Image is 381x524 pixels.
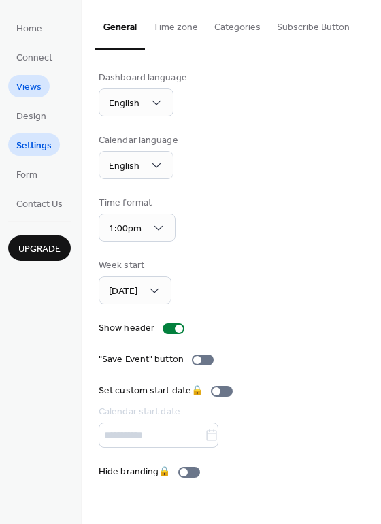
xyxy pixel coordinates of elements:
[109,157,139,176] span: English
[8,192,71,214] a: Contact Us
[109,220,142,238] span: 1:00pm
[8,163,46,185] a: Form
[8,235,71,261] button: Upgrade
[16,51,52,65] span: Connect
[16,80,42,95] span: Views
[99,71,187,85] div: Dashboard language
[8,16,50,39] a: Home
[18,242,61,257] span: Upgrade
[8,133,60,156] a: Settings
[16,197,63,212] span: Contact Us
[109,95,139,113] span: English
[109,282,137,301] span: [DATE]
[8,75,50,97] a: Views
[99,353,184,367] div: "Save Event" button
[99,133,178,148] div: Calendar language
[8,46,61,68] a: Connect
[16,110,46,124] span: Design
[99,321,154,335] div: Show header
[16,139,52,153] span: Settings
[16,22,42,36] span: Home
[16,168,37,182] span: Form
[99,196,173,210] div: Time format
[99,259,169,273] div: Week start
[8,104,54,127] a: Design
